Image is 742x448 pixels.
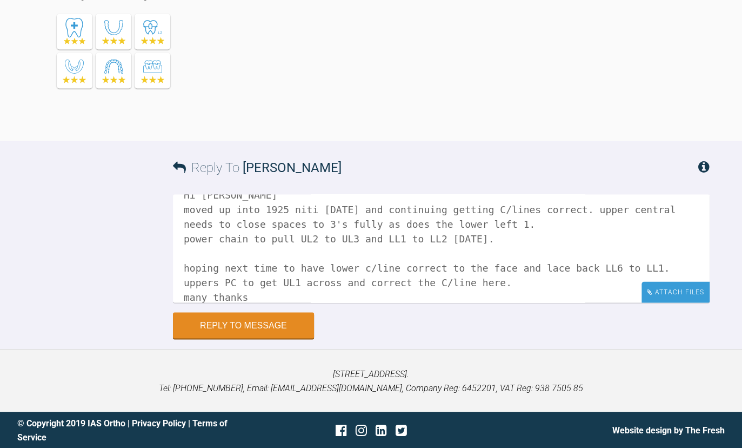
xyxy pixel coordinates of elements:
span: [PERSON_NAME] [243,160,342,175]
a: Privacy Policy [132,418,186,428]
a: Terms of Service [17,418,228,442]
div: Attach Files [641,281,710,302]
button: Reply to Message [173,312,314,338]
a: Website design by The Fresh [612,425,725,435]
textarea: Hi [PERSON_NAME] moved up into 1925 niti [DATE] and continuing getting C/lines correct. upper cen... [173,194,710,302]
p: [STREET_ADDRESS]. Tel: [PHONE_NUMBER], Email: [EMAIL_ADDRESS][DOMAIN_NAME], Company Reg: 6452201,... [17,367,725,394]
h3: Reply To [173,157,342,178]
div: © Copyright 2019 IAS Ortho | | [17,416,253,444]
